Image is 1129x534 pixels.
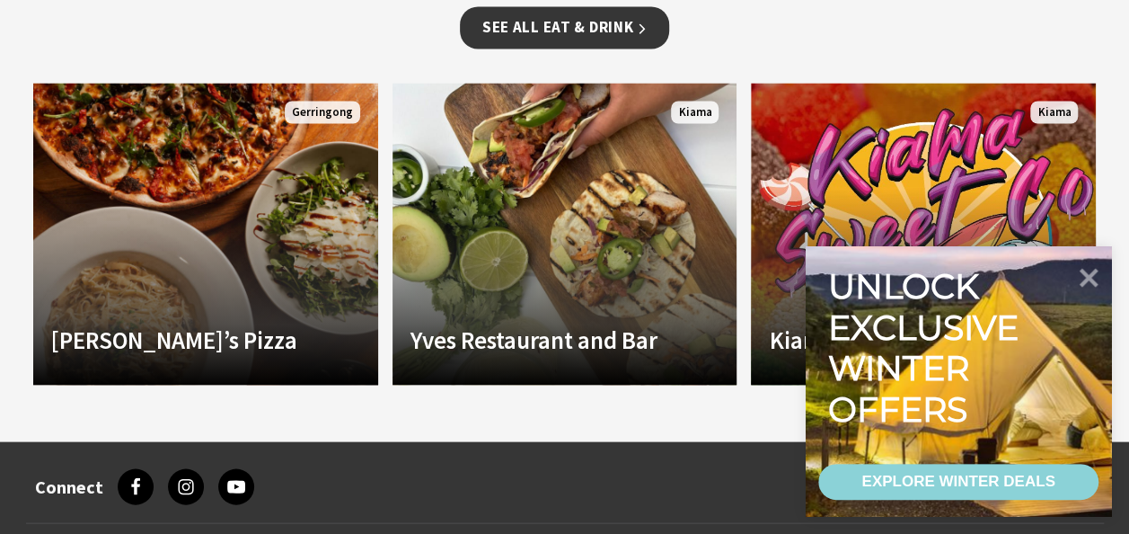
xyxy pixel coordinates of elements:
div: EXPLORE WINTER DEALS [861,464,1054,500]
span: Kiama [1030,101,1078,123]
h4: [PERSON_NAME]’s Pizza [51,325,308,353]
h3: Connect [35,476,103,497]
a: EXPLORE WINTER DEALS [818,464,1098,500]
div: Unlock exclusive winter offers [828,266,1027,430]
h4: Yves Restaurant and Bar [410,325,667,353]
a: Another Image Used [PERSON_NAME]’s Pizza Gerringong [33,83,378,385]
a: See all Eat & Drink [460,6,669,49]
span: Gerringong [285,101,360,123]
span: Kiama [671,101,719,123]
a: Another Image Used Kiama Sweet Company Kiama [751,83,1096,385]
h4: Kiama Sweet Company [769,325,1026,353]
a: Yves Restaurant and Bar Kiama [393,83,737,385]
